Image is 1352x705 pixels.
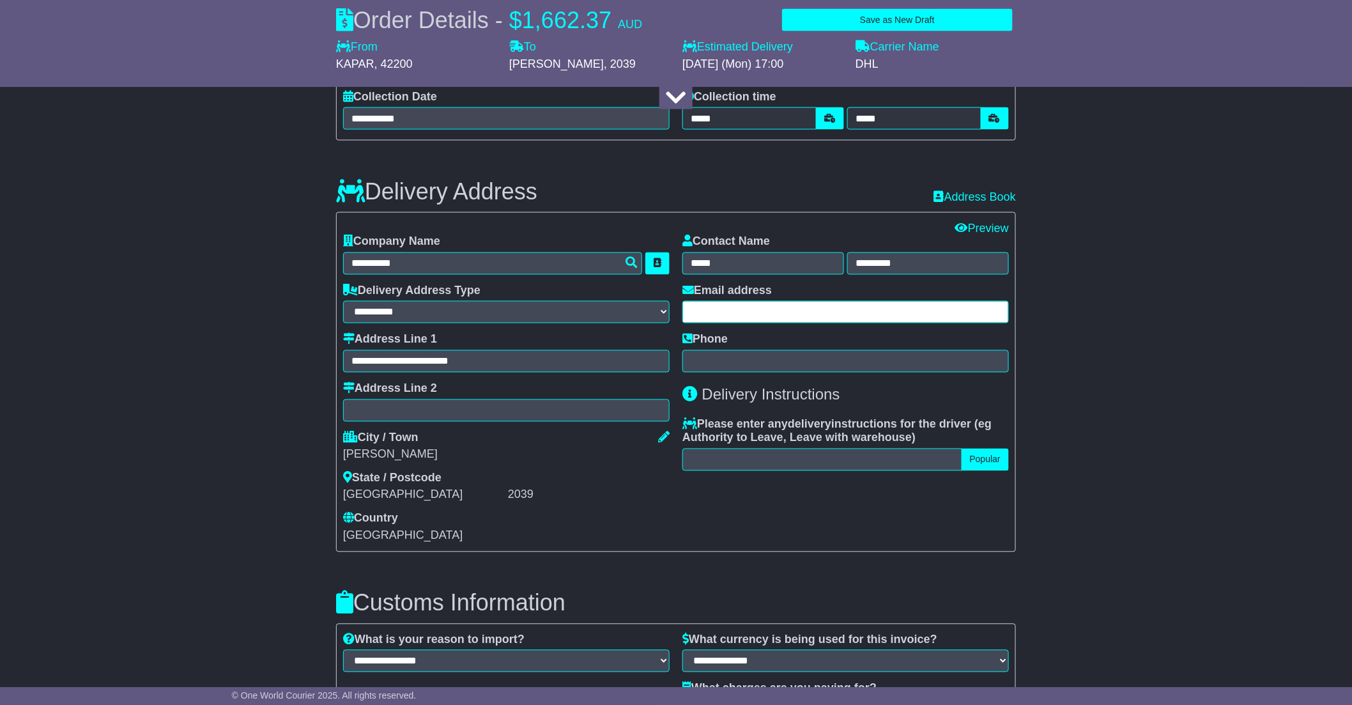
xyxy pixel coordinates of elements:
[604,58,636,70] span: , 2039
[856,58,1016,72] div: DHL
[782,9,1013,31] button: Save as New Draft
[336,6,642,34] div: Order Details -
[509,7,522,33] span: $
[343,529,463,542] span: [GEOGRAPHIC_DATA]
[682,235,770,249] label: Contact Name
[962,449,1009,471] button: Popular
[343,90,437,104] label: Collection Date
[682,40,843,54] label: Estimated Delivery
[856,40,939,54] label: Carrier Name
[682,682,877,696] label: What charges are you paying for?
[343,488,505,502] div: [GEOGRAPHIC_DATA]
[374,58,413,70] span: , 42200
[682,633,937,647] label: What currency is being used for this invoice?
[336,179,537,205] h3: Delivery Address
[508,488,670,502] div: 2039
[343,472,442,486] label: State / Postcode
[336,591,1016,616] h3: Customs Information
[788,418,831,431] span: delivery
[682,284,772,298] label: Email address
[343,284,480,298] label: Delivery Address Type
[343,235,440,249] label: Company Name
[336,40,378,54] label: From
[682,58,843,72] div: [DATE] (Mon) 17:00
[522,7,611,33] span: 1,662.37
[955,222,1009,235] a: Preview
[682,333,728,347] label: Phone
[343,448,670,462] div: [PERSON_NAME]
[343,633,525,647] label: What is your reason to import?
[336,58,374,70] span: KAPAR
[509,58,604,70] span: [PERSON_NAME]
[343,512,398,526] label: Country
[343,333,437,347] label: Address Line 1
[702,386,840,403] span: Delivery Instructions
[682,418,1009,445] label: Please enter any instructions for the driver ( )
[232,690,417,701] span: © One World Courier 2025. All rights reserved.
[682,418,992,445] span: eg Authority to Leave, Leave with warehouse
[343,382,437,396] label: Address Line 2
[934,190,1016,203] a: Address Book
[618,18,642,31] span: AUD
[343,431,419,445] label: City / Town
[509,40,536,54] label: To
